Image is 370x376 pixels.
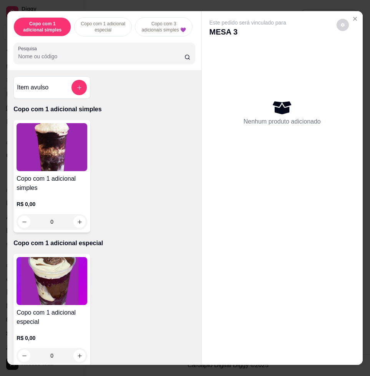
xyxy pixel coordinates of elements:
p: MESA 3 [209,26,286,37]
p: Nenhum produto adicionado [244,117,321,126]
p: Este pedido será vinculado para [209,19,286,26]
button: Close [349,13,361,25]
h4: Copo com 1 adicional simples [17,174,87,193]
img: product-image [17,257,87,305]
h4: Copo com 1 adicional especial [17,308,87,327]
img: product-image [17,123,87,171]
label: Pesquisa [18,45,40,52]
button: decrease-product-quantity [337,19,349,31]
p: Copo com 1 adicional simples [20,21,65,33]
p: R$ 0,00 [17,200,87,208]
p: Copo com 1 adicional especial [13,239,195,248]
p: R$ 0,00 [17,334,87,342]
input: Pesquisa [18,53,184,60]
h4: Item avulso [17,83,48,92]
p: Copo com 1 adicional especial [81,21,125,33]
button: add-separate-item [71,80,87,95]
p: Copo com 1 adicional simples [13,105,195,114]
p: Copo com 3 adicionais simples 💜 [141,21,186,33]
